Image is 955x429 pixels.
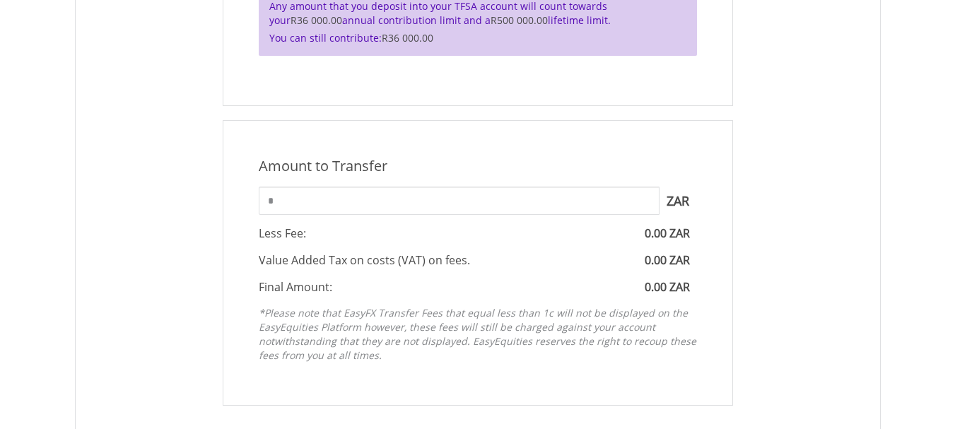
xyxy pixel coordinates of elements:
[645,225,690,241] span: 0.00 ZAR
[259,225,306,241] span: Less Fee:
[248,156,708,177] div: Amount to Transfer
[382,31,433,45] span: R36 000.00
[645,279,690,295] span: 0.00 ZAR
[660,187,697,215] span: ZAR
[259,306,696,362] em: *Please note that EasyFX Transfer Fees that equal less than 1c will not be displayed on the EasyE...
[291,13,342,27] span: R36 000.00
[645,252,690,268] span: 0.00 ZAR
[491,13,548,27] span: R500 000.00
[259,252,470,268] span: Value Added Tax on costs (VAT) on fees.
[259,279,332,295] span: Final Amount:
[269,31,686,45] p: You can still contribute:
